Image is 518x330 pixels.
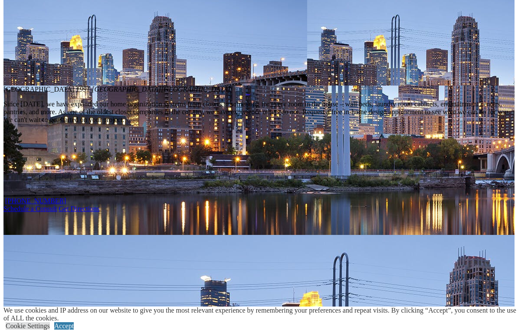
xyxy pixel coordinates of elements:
a: Click Get Directions to get location on google map [59,205,100,212]
span: [GEOGRAPHIC_DATA] [161,86,230,93]
a: Accept [54,322,74,330]
a: Schedule a Consult [3,205,57,212]
p: Since [DATE], we have expanded our home organization systems from closets to something for every ... [3,100,515,124]
a: Cookie Settings [6,322,50,330]
div: We use cookies and IP address on our website to give you the most relevant experience by remember... [3,307,518,322]
span: [GEOGRAPHIC_DATA] [3,86,74,93]
a: [PHONE_NUMBER] [5,197,66,205]
em: 1991 [GEOGRAPHIC_DATA] [76,86,230,93]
